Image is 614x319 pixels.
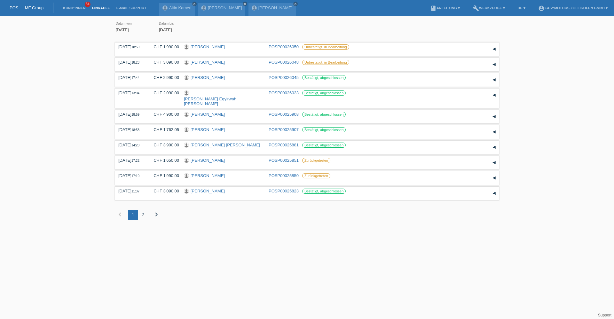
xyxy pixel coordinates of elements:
[149,44,179,49] div: CHF 1'990.00
[131,174,139,178] span: 17:10
[138,210,148,220] div: 2
[149,60,179,65] div: CHF 3'090.00
[489,173,499,183] div: auf-/zuklappen
[538,5,545,12] i: account_circle
[269,112,299,117] a: POSP00025908
[184,97,236,106] a: [PERSON_NAME] Eqyirwah [PERSON_NAME]
[258,5,293,10] a: [PERSON_NAME]
[302,112,346,117] label: Bestätigt, abgeschlossen
[149,158,179,163] div: CHF 1'650.00
[149,75,179,80] div: CHF 2'990.00
[473,5,479,12] i: build
[191,158,225,163] a: [PERSON_NAME]
[269,127,299,132] a: POSP00025907
[10,5,43,10] a: POS — MF Group
[302,90,346,96] label: Bestätigt, abgeschlossen
[269,44,299,49] a: POSP00026050
[489,112,499,121] div: auf-/zuklappen
[118,90,144,95] div: [DATE]
[489,158,499,167] div: auf-/zuklappen
[489,143,499,152] div: auf-/zuklappen
[489,60,499,69] div: auf-/zuklappen
[149,112,179,117] div: CHF 4'900.00
[118,143,144,147] div: [DATE]
[269,189,299,193] a: POSP00025823
[302,75,346,80] label: Bestätigt, abgeschlossen
[131,113,139,116] span: 18:59
[149,127,179,132] div: CHF 1'762.05
[131,76,139,80] span: 17:44
[118,112,144,117] div: [DATE]
[131,144,139,147] span: 14:20
[191,75,225,80] a: [PERSON_NAME]
[302,127,346,132] label: Bestätigt, abgeschlossen
[427,6,463,10] a: bookAnleitung ▾
[149,90,179,95] div: CHF 2'090.00
[169,5,192,10] a: Altin Kameri
[193,2,196,5] i: close
[191,173,225,178] a: [PERSON_NAME]
[131,190,139,193] span: 11:37
[131,159,139,162] span: 17:22
[89,6,113,10] a: Einkäufe
[269,90,299,95] a: POSP00026023
[118,60,144,65] div: [DATE]
[85,2,91,7] span: 34
[118,44,144,49] div: [DATE]
[243,2,247,6] a: close
[430,5,437,12] i: book
[131,91,139,95] span: 13:04
[598,313,611,317] a: Support
[191,44,225,49] a: [PERSON_NAME]
[489,189,499,198] div: auf-/zuklappen
[131,128,139,132] span: 18:58
[113,6,150,10] a: E-Mail Support
[293,2,298,6] a: close
[116,211,124,218] i: chevron_left
[192,2,197,6] a: close
[302,173,330,178] label: Zurückgetreten
[294,2,297,5] i: close
[515,6,529,10] a: DE ▾
[302,158,330,163] label: Zurückgetreten
[489,75,499,85] div: auf-/zuklappen
[208,5,242,10] a: [PERSON_NAME]
[131,45,139,49] span: 18:59
[489,44,499,54] div: auf-/zuklappen
[149,173,179,178] div: CHF 1'990.00
[191,189,225,193] a: [PERSON_NAME]
[118,75,144,80] div: [DATE]
[149,143,179,147] div: CHF 3'900.00
[149,189,179,193] div: CHF 3'090.00
[469,6,508,10] a: buildWerkzeuge ▾
[243,2,247,5] i: close
[60,6,89,10] a: Kund*innen
[269,158,299,163] a: POSP00025851
[118,173,144,178] div: [DATE]
[535,6,611,10] a: account_circleEasymotors Zollikofen GmbH ▾
[302,189,346,194] label: Bestätigt, abgeschlossen
[118,127,144,132] div: [DATE]
[489,90,499,100] div: auf-/zuklappen
[153,211,160,218] i: chevron_right
[302,44,349,50] label: Unbestätigt, in Bearbeitung
[269,143,299,147] a: POSP00025881
[191,127,225,132] a: [PERSON_NAME]
[269,60,299,65] a: POSP00026048
[269,75,299,80] a: POSP00026045
[118,158,144,163] div: [DATE]
[191,112,225,117] a: [PERSON_NAME]
[191,143,260,147] a: [PERSON_NAME] [PERSON_NAME]
[302,143,346,148] label: Bestätigt, abgeschlossen
[131,61,139,64] span: 18:23
[118,189,144,193] div: [DATE]
[191,60,225,65] a: [PERSON_NAME]
[489,127,499,137] div: auf-/zuklappen
[128,210,138,220] div: 1
[269,173,299,178] a: POSP00025850
[302,60,349,65] label: Unbestätigt, in Bearbeitung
